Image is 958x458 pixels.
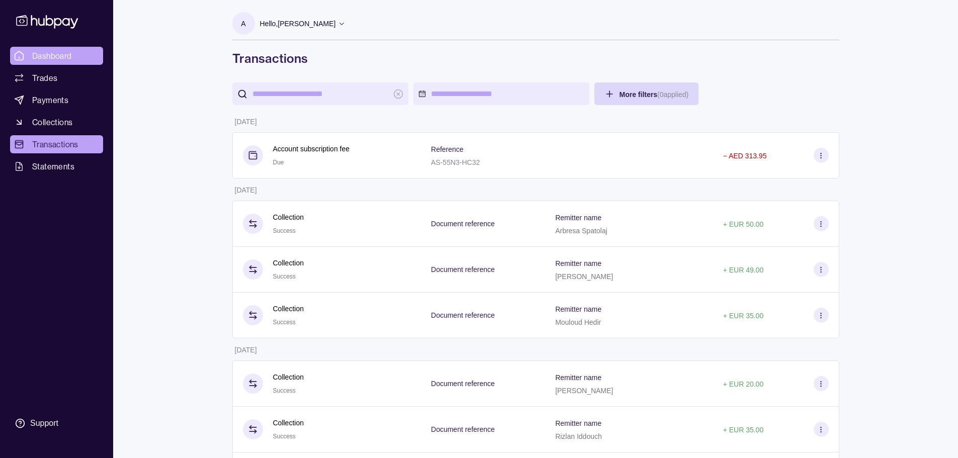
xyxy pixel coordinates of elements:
[32,94,68,106] span: Payments
[32,116,72,128] span: Collections
[555,305,601,313] p: Remitter name
[260,18,336,29] p: Hello, [PERSON_NAME]
[555,374,601,382] p: Remitter name
[32,72,57,84] span: Trades
[273,372,304,383] p: Collection
[555,432,602,440] p: Rizlan Iddouch
[555,419,601,427] p: Remitter name
[10,47,103,65] a: Dashboard
[10,69,103,87] a: Trades
[431,425,495,433] p: Document reference
[431,311,495,319] p: Document reference
[10,413,103,434] a: Support
[555,318,601,326] p: Mouloud Hedir
[10,157,103,175] a: Statements
[273,303,304,314] p: Collection
[431,145,464,153] p: Reference
[431,220,495,228] p: Document reference
[273,143,350,154] p: Account subscription fee
[241,18,245,29] p: A
[431,380,495,388] p: Document reference
[273,387,296,394] span: Success
[723,380,764,388] p: + EUR 20.00
[273,159,284,166] span: Due
[10,135,103,153] a: Transactions
[723,312,764,320] p: + EUR 35.00
[10,91,103,109] a: Payments
[431,158,480,166] p: AS-55N3-HC32
[555,259,601,267] p: Remitter name
[431,265,495,273] p: Document reference
[555,272,613,281] p: [PERSON_NAME]
[235,186,257,194] p: [DATE]
[235,346,257,354] p: [DATE]
[273,227,296,234] span: Success
[555,214,601,222] p: Remitter name
[32,160,74,172] span: Statements
[273,257,304,268] p: Collection
[723,220,764,228] p: + EUR 50.00
[273,273,296,280] span: Success
[232,50,839,66] h1: Transactions
[32,138,78,150] span: Transactions
[273,417,304,428] p: Collection
[32,50,72,62] span: Dashboard
[723,152,767,160] p: − AED 313.95
[723,266,764,274] p: + EUR 49.00
[273,433,296,440] span: Success
[252,82,388,105] input: search
[555,387,613,395] p: [PERSON_NAME]
[273,319,296,326] span: Success
[30,418,58,429] div: Support
[723,426,764,434] p: + EUR 35.00
[594,82,699,105] button: More filters(0applied)
[10,113,103,131] a: Collections
[657,90,688,99] p: ( 0 applied)
[273,212,304,223] p: Collection
[555,227,607,235] p: Arbresa Spatolaj
[620,90,689,99] span: More filters
[235,118,257,126] p: [DATE]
